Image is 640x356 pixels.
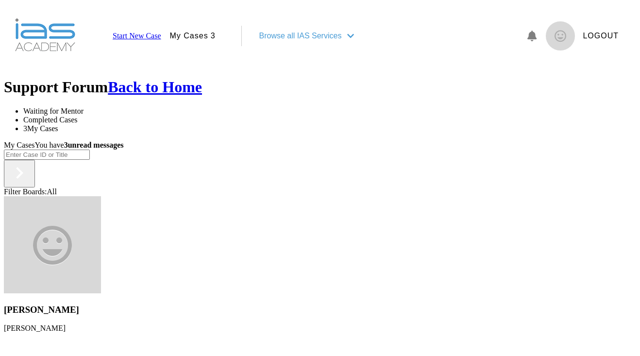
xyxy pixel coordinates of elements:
li: Waiting for Mentor [23,107,636,116]
h1: Support Forum [4,78,636,96]
span: You have [35,141,124,149]
a: Start New Case [113,32,161,40]
span: 3 [211,32,215,40]
input: Enter Case ID or Title [4,150,90,160]
span: 3 [23,124,27,133]
a: My Cases [170,32,208,40]
img: logo-light.3e3ef733.png [15,18,75,51]
img: chevronRight.28bd32b0.svg [8,161,31,185]
a: Logout [583,32,619,40]
li: Completed Cases [23,116,636,124]
img: Nicola Bone [4,196,101,293]
a: Back to Home [108,78,202,96]
li: My Cases [23,124,636,133]
strong: 3 unread messages [64,141,124,149]
img: profile.png [546,21,575,51]
span: My Cases [4,141,35,149]
span: [PERSON_NAME] [4,324,66,332]
div: Filter Boards: All [4,187,636,196]
span: Browse all IAS Services [259,32,342,40]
